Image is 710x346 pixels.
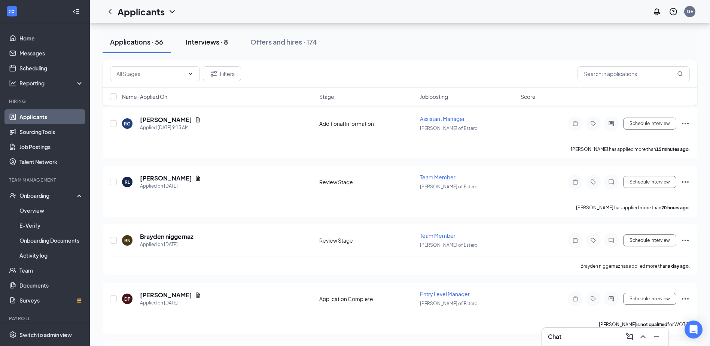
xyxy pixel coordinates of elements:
[19,278,83,293] a: Documents
[140,182,201,190] div: Applied on [DATE]
[607,121,616,127] svg: ActiveChat
[650,331,662,343] button: Minimize
[420,291,470,297] span: Entry Level Manager
[106,7,115,16] svg: ChevronLeft
[571,179,580,185] svg: Note
[250,37,317,46] div: Offers and hires · 174
[9,98,82,104] div: Hiring
[140,116,192,124] h5: [PERSON_NAME]
[652,7,661,16] svg: Notifications
[9,315,82,322] div: Payroll
[637,331,649,343] button: ChevronUp
[19,218,83,233] a: E-Verify
[681,177,690,186] svg: Ellipses
[420,93,448,100] span: Job posting
[319,237,415,244] div: Review Stage
[19,293,83,308] a: SurveysCrown
[319,178,415,186] div: Review Stage
[571,296,580,302] svg: Note
[19,139,83,154] a: Job Postings
[571,121,580,127] svg: Note
[19,31,83,46] a: Home
[125,179,130,185] div: RL
[420,125,478,131] span: [PERSON_NAME] of Estero
[668,263,689,269] b: a day ago
[122,93,167,100] span: Name · Applied On
[687,8,693,15] div: GE
[685,321,703,339] div: Open Intercom Messenger
[124,237,131,244] div: BN
[625,332,634,341] svg: ComposeMessage
[209,69,218,78] svg: Filter
[319,295,415,303] div: Application Complete
[186,37,228,46] div: Interviews · 8
[607,179,616,185] svg: ChatInactive
[669,7,678,16] svg: QuestionInfo
[420,232,455,239] span: Team Member
[140,233,194,241] h5: Brayden niggernaz
[8,7,16,15] svg: WorkstreamLogo
[19,203,83,218] a: Overview
[652,332,661,341] svg: Minimize
[548,333,561,341] h3: Chat
[19,248,83,263] a: Activity log
[19,109,83,124] a: Applicants
[9,177,82,183] div: Team Management
[420,174,455,180] span: Team Member
[9,79,16,87] svg: Analysis
[661,205,689,210] b: 20 hours ago
[623,118,676,130] button: Schedule Interview
[188,71,194,77] svg: ChevronDown
[203,66,241,81] button: Filter Filters
[589,121,598,127] svg: Tag
[607,296,616,302] svg: ActiveChat
[571,237,580,243] svg: Note
[599,321,690,328] p: [PERSON_NAME] for WOTC.
[195,292,201,298] svg: Document
[607,237,616,243] svg: ChatInactive
[9,192,16,199] svg: UserCheck
[681,294,690,303] svg: Ellipses
[420,242,478,248] span: [PERSON_NAME] of Estero
[195,175,201,181] svg: Document
[656,146,689,152] b: 15 minutes ago
[589,237,598,243] svg: Tag
[420,301,478,306] span: [PERSON_NAME] of Estero
[110,37,163,46] div: Applications · 56
[19,46,83,61] a: Messages
[124,296,131,302] div: DP
[623,176,676,188] button: Schedule Interview
[195,117,201,123] svg: Document
[19,331,72,339] div: Switch to admin view
[19,79,84,87] div: Reporting
[118,5,165,18] h1: Applicants
[576,204,690,211] p: [PERSON_NAME] has applied more than .
[319,120,415,127] div: Additional Information
[168,7,177,16] svg: ChevronDown
[140,241,194,248] div: Applied on [DATE]
[681,236,690,245] svg: Ellipses
[624,331,636,343] button: ComposeMessage
[9,331,16,339] svg: Settings
[589,179,598,185] svg: Tag
[589,296,598,302] svg: Tag
[124,121,131,127] div: RG
[116,70,185,78] input: All Stages
[19,233,83,248] a: Onboarding Documents
[578,66,690,81] input: Search in applications
[636,322,667,327] b: is not qualified
[623,234,676,246] button: Schedule Interview
[677,71,683,77] svg: MagnifyingGlass
[140,299,201,307] div: Applied on [DATE]
[521,93,536,100] span: Score
[19,61,83,76] a: Scheduling
[420,115,465,122] span: Assistant Manager
[420,184,478,189] span: [PERSON_NAME] of Estero
[72,8,80,15] svg: Collapse
[140,174,192,182] h5: [PERSON_NAME]
[319,93,334,100] span: Stage
[571,146,690,152] p: [PERSON_NAME] has applied more than .
[19,124,83,139] a: Sourcing Tools
[140,124,201,131] div: Applied [DATE] 9:13 AM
